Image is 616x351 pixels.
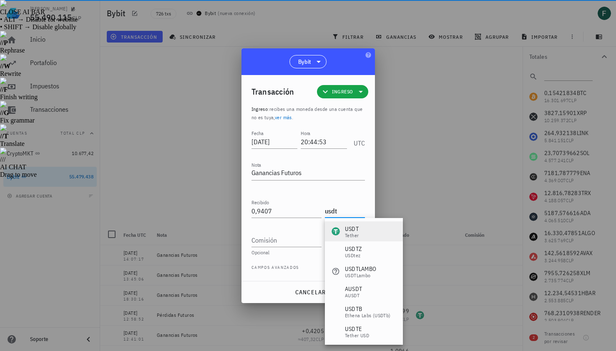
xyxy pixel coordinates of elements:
[251,199,269,206] label: Recibido
[345,285,362,293] div: AUSDT
[251,250,365,255] div: Opcional
[332,247,340,256] div: USDTZ-icon
[291,285,329,300] button: cancelar
[332,287,340,296] div: AUSDT-icon
[332,307,340,316] div: USDTB-icon
[345,305,391,313] div: USDTB
[345,233,359,238] div: Tether
[345,325,369,333] div: USDTE
[345,313,391,318] div: Ethena Labs (USDTb)
[345,253,362,258] div: USDtez
[345,293,362,298] div: aUSDT
[332,227,340,236] div: USDT-icon
[345,245,362,253] div: USDTZ
[345,333,369,338] div: Tether USD
[345,273,376,278] div: USDTLambo
[294,288,326,296] span: cancelar
[345,225,359,233] div: USDT
[345,265,376,273] div: USDTLAMBO
[332,327,340,336] div: USDTE-icon
[325,204,363,218] input: Moneda
[251,264,299,273] span: Campos avanzados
